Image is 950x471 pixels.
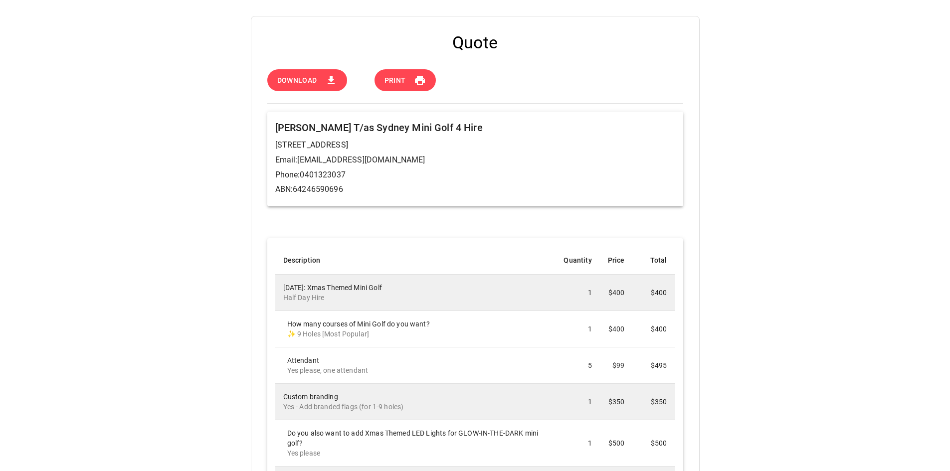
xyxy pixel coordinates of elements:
p: Half Day Hire [283,293,548,303]
p: Yes please, one attendant [287,365,548,375]
h6: [PERSON_NAME] T/as Sydney Mini Golf 4 Hire [275,120,675,136]
span: Download [277,74,317,87]
td: $400 [632,311,675,347]
td: $500 [600,420,633,466]
div: Custom branding [283,392,548,412]
td: 1 [556,274,599,311]
p: Email: [EMAIL_ADDRESS][DOMAIN_NAME] [275,154,675,166]
td: 1 [556,383,599,420]
div: Do you also want to add Xmas Themed LED Lights for GLOW-IN-THE-DARK mini golf? [287,428,548,458]
td: 1 [556,311,599,347]
div: [DATE]: Xmas Themed Mini Golf [283,283,548,303]
div: Attendant [287,355,548,375]
td: 5 [556,347,599,383]
td: $400 [600,274,633,311]
td: $99 [600,347,633,383]
th: Price [600,246,633,275]
button: Print [375,69,436,92]
p: [STREET_ADDRESS] [275,139,675,151]
div: How many courses of Mini Golf do you want? [287,319,548,339]
th: Total [632,246,675,275]
td: $500 [632,420,675,466]
th: Description [275,246,556,275]
td: $350 [632,383,675,420]
p: ABN: 64246590696 [275,183,675,195]
p: Yes - Add branded flags (for 1-9 holes) [283,402,548,412]
td: $400 [632,274,675,311]
th: Quantity [556,246,599,275]
p: ✨ 9 Holes [Most Popular] [287,329,548,339]
td: $495 [632,347,675,383]
td: $350 [600,383,633,420]
span: Print [384,74,406,87]
td: $400 [600,311,633,347]
td: 1 [556,420,599,466]
h4: Quote [267,32,683,53]
p: Phone: 0401323037 [275,169,675,181]
p: Yes please [287,448,548,458]
button: Download [267,69,347,92]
